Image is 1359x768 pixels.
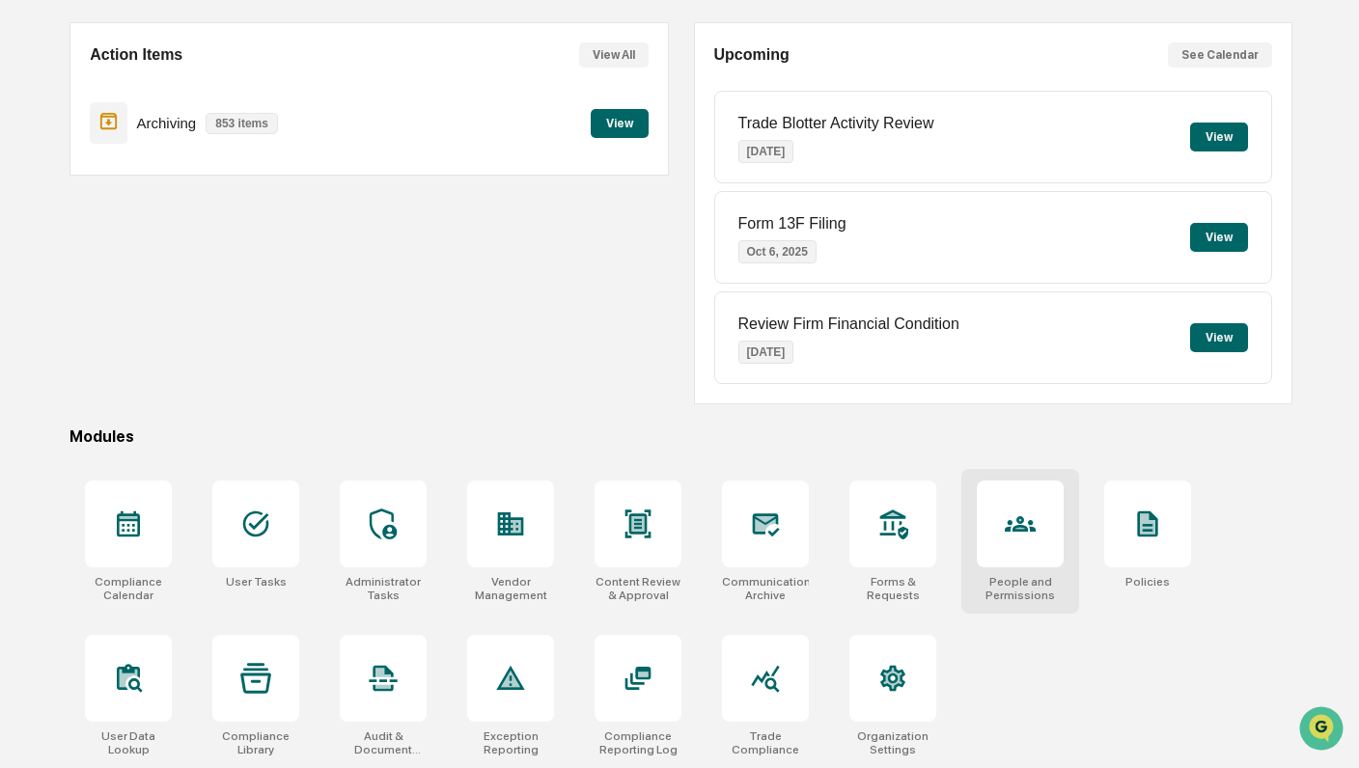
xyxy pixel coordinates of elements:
[136,326,234,342] a: Powered byPylon
[595,729,681,756] div: Compliance Reporting Log
[849,729,936,756] div: Organization Settings
[12,272,129,307] a: 🔎Data Lookup
[1190,123,1248,151] button: View
[1125,575,1170,589] div: Policies
[467,729,554,756] div: Exception Reporting
[206,113,278,134] p: 853 items
[738,215,846,233] p: Form 13F Filing
[159,243,239,262] span: Attestations
[579,42,649,68] button: View All
[1190,223,1248,252] button: View
[328,153,351,177] button: Start new chat
[714,46,790,64] h2: Upcoming
[69,427,1292,446] div: Modules
[12,235,132,270] a: 🖐️Preclearance
[849,575,936,602] div: Forms & Requests
[132,235,247,270] a: 🗄️Attestations
[591,113,649,131] a: View
[738,341,794,364] p: [DATE]
[66,148,317,167] div: Start new chat
[738,240,817,263] p: Oct 6, 2025
[137,115,197,131] p: Archiving
[39,280,122,299] span: Data Lookup
[85,575,172,602] div: Compliance Calendar
[66,167,244,182] div: We're available if you need us!
[85,729,172,756] div: User Data Lookup
[19,148,54,182] img: 1746055101610-c473b297-6a78-478c-a979-82029cc54cd1
[90,46,182,64] h2: Action Items
[591,109,649,138] button: View
[19,245,35,261] div: 🖐️
[1297,704,1349,756] iframe: Open customer support
[595,575,681,602] div: Content Review & Approval
[738,140,794,163] p: [DATE]
[738,315,959,333] p: Review Firm Financial Condition
[722,575,809,602] div: Communications Archive
[340,575,427,602] div: Administrator Tasks
[226,575,287,589] div: User Tasks
[340,729,427,756] div: Audit & Document Logs
[1190,323,1248,352] button: View
[977,575,1064,602] div: People and Permissions
[1168,42,1272,68] button: See Calendar
[467,575,554,602] div: Vendor Management
[212,729,299,756] div: Compliance Library
[140,245,155,261] div: 🗄️
[738,115,934,132] p: Trade Blotter Activity Review
[19,41,351,71] p: How can we help?
[39,243,125,262] span: Preclearance
[192,327,234,342] span: Pylon
[722,729,809,756] div: Trade Compliance
[19,282,35,297] div: 🔎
